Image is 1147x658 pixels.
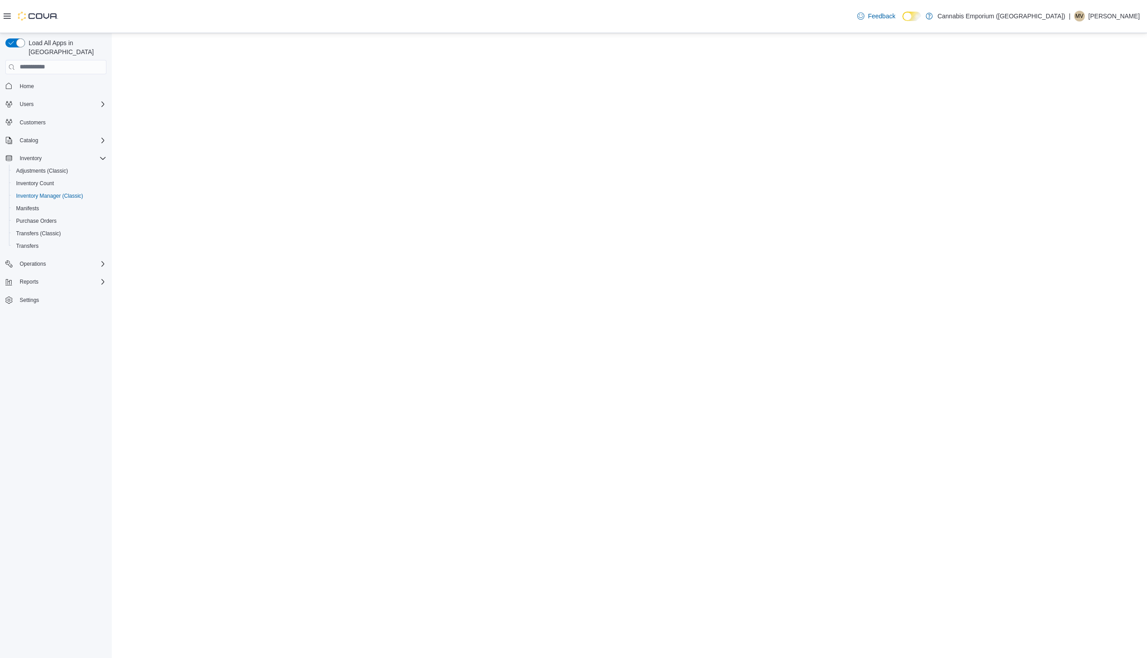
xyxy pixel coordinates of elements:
button: Operations [16,259,50,269]
button: Inventory Manager (Classic) [9,190,110,202]
span: Users [16,99,106,110]
button: Inventory [2,152,110,165]
button: Reports [16,276,42,287]
a: Customers [16,117,49,128]
button: Operations [2,258,110,270]
span: Transfers (Classic) [16,230,61,237]
a: Purchase Orders [13,216,60,226]
span: Customers [16,117,106,128]
p: Cannabis Emporium ([GEOGRAPHIC_DATA]) [937,11,1065,21]
button: Users [2,98,110,110]
span: Settings [20,297,39,304]
button: Reports [2,276,110,288]
button: Users [16,99,37,110]
button: Adjustments (Classic) [9,165,110,177]
span: Settings [16,294,106,306]
span: Inventory Manager (Classic) [13,191,106,201]
button: Inventory [16,153,45,164]
span: Purchase Orders [13,216,106,226]
a: Transfers [13,241,42,251]
button: Manifests [9,202,110,215]
span: Inventory Count [13,178,106,189]
a: Settings [16,295,42,306]
button: Inventory Count [9,177,110,190]
a: Home [16,81,38,92]
span: Users [20,101,34,108]
a: Manifests [13,203,42,214]
span: Transfers [13,241,106,251]
span: Load All Apps in [GEOGRAPHIC_DATA] [25,38,106,56]
span: Operations [16,259,106,269]
span: Inventory [20,155,42,162]
button: Catalog [16,135,42,146]
span: Purchase Orders [16,217,57,225]
span: Home [20,83,34,90]
button: Customers [2,116,110,129]
button: Transfers [9,240,110,252]
button: Settings [2,293,110,306]
span: Transfers [16,242,38,250]
span: Inventory [16,153,106,164]
button: Home [2,80,110,93]
a: Inventory Count [13,178,58,189]
span: Reports [16,276,106,287]
span: Home [16,81,106,92]
span: Operations [20,260,46,267]
span: Inventory Manager (Classic) [16,192,83,200]
a: Adjustments (Classic) [13,166,72,176]
a: Transfers (Classic) [13,228,64,239]
span: Manifests [16,205,39,212]
span: MV [1075,11,1084,21]
span: Catalog [20,137,38,144]
span: Catalog [16,135,106,146]
span: Adjustments (Classic) [16,167,68,174]
a: Inventory Manager (Classic) [13,191,87,201]
input: Dark Mode [902,12,921,21]
span: Feedback [868,12,895,21]
span: Inventory Count [16,180,54,187]
a: Feedback [854,7,899,25]
p: [PERSON_NAME] [1088,11,1140,21]
button: Catalog [2,134,110,147]
button: Transfers (Classic) [9,227,110,240]
span: Adjustments (Classic) [13,166,106,176]
span: Transfers (Classic) [13,228,106,239]
img: Cova [18,12,58,21]
button: Purchase Orders [9,215,110,227]
nav: Complex example [5,76,106,330]
div: Michael Valentin [1074,11,1085,21]
span: Customers [20,119,46,126]
p: | [1069,11,1071,21]
span: Reports [20,278,38,285]
span: Manifests [13,203,106,214]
